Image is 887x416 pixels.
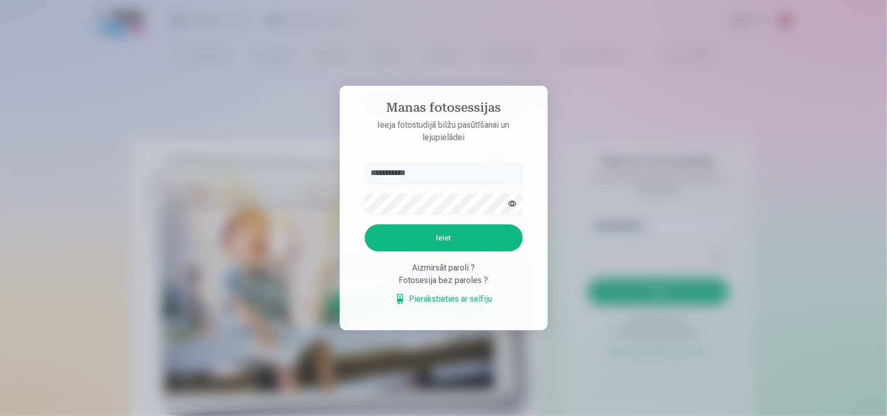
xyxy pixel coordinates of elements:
[354,100,533,119] h4: Manas fotosessijas
[365,224,523,251] button: Ieiet
[395,293,493,305] a: Pierakstieties ar selfiju
[365,262,523,274] div: Aizmirsāt paroli ?
[365,274,523,287] div: Fotosesija bez paroles ?
[354,119,533,144] p: Ieeja fotostudijā bilžu pasūtīšanai un lejupielādei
